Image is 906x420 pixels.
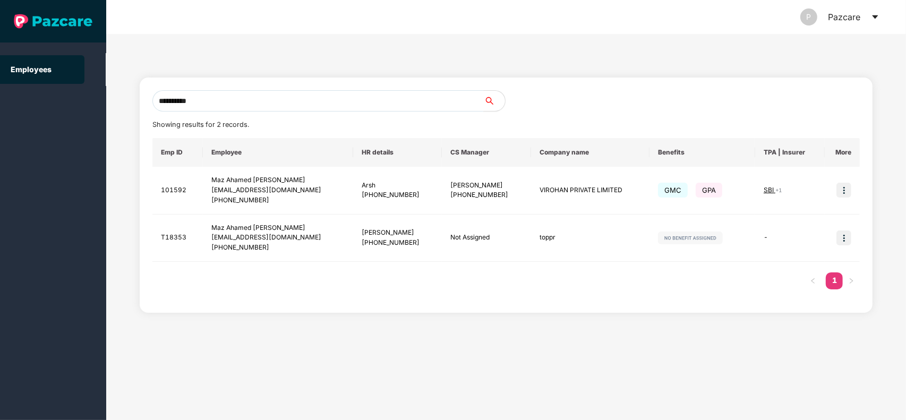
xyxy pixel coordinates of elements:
[531,167,649,215] td: VIROHAN PRIVATE LIMITED
[836,183,851,198] img: icon
[362,228,433,238] div: [PERSON_NAME]
[211,195,345,205] div: [PHONE_NUMBER]
[211,233,345,243] div: [EMAIL_ADDRESS][DOMAIN_NAME]
[442,138,531,167] th: CS Manager
[805,272,822,289] button: left
[848,278,854,284] span: right
[152,167,203,215] td: 101592
[152,138,203,167] th: Emp ID
[203,138,354,167] th: Employee
[531,215,649,262] td: toppr
[353,138,442,167] th: HR details
[658,232,723,244] img: svg+xml;base64,PHN2ZyB4bWxucz0iaHR0cDovL3d3dy53My5vcmcvMjAwMC9zdmciIHdpZHRoPSIxMjIiIGhlaWdodD0iMj...
[450,233,522,243] div: Not Assigned
[805,272,822,289] li: Previous Page
[483,90,506,112] button: search
[211,243,345,253] div: [PHONE_NUMBER]
[362,181,433,191] div: Arsh
[11,65,52,74] a: Employees
[362,190,433,200] div: [PHONE_NUMBER]
[211,223,345,233] div: Maz Ahamed [PERSON_NAME]
[658,183,688,198] span: GMC
[826,272,843,288] a: 1
[211,185,345,195] div: [EMAIL_ADDRESS][DOMAIN_NAME]
[826,272,843,289] li: 1
[211,175,345,185] div: Maz Ahamed [PERSON_NAME]
[810,278,816,284] span: left
[807,8,811,25] span: P
[825,138,860,167] th: More
[764,186,775,194] span: SBI
[483,97,505,105] span: search
[450,190,522,200] div: [PHONE_NUMBER]
[152,121,249,128] span: Showing results for 2 records.
[362,238,433,248] div: [PHONE_NUMBER]
[764,233,816,243] div: -
[775,187,782,193] span: + 1
[152,215,203,262] td: T18353
[871,13,879,21] span: caret-down
[843,272,860,289] li: Next Page
[843,272,860,289] button: right
[531,138,649,167] th: Company name
[836,230,851,245] img: icon
[696,183,722,198] span: GPA
[450,181,522,191] div: [PERSON_NAME]
[755,138,825,167] th: TPA | Insurer
[649,138,755,167] th: Benefits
